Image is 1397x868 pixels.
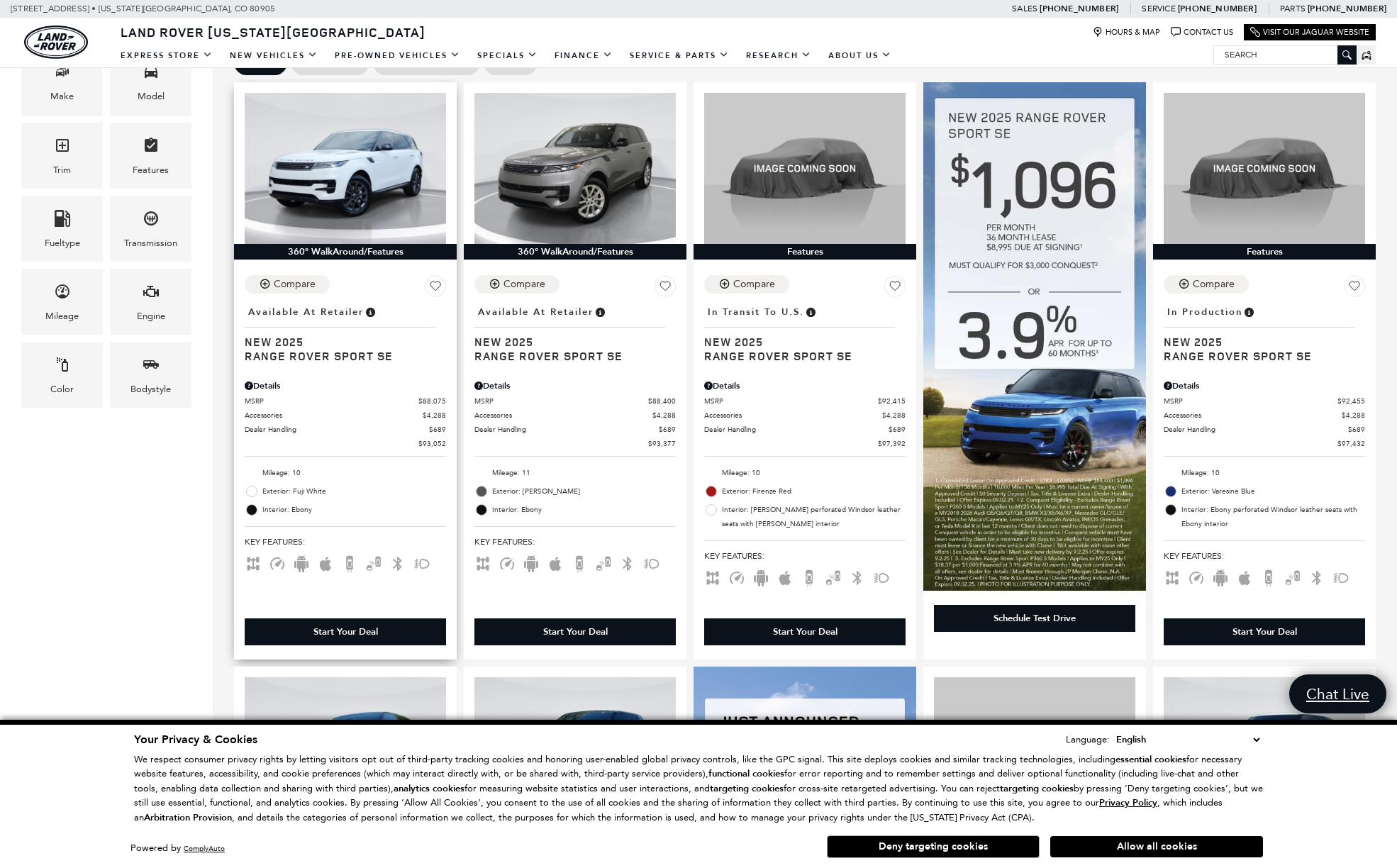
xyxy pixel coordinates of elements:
button: Save Vehicle [1344,275,1365,302]
span: Backup Camera [801,572,818,582]
button: Compare Vehicle [1164,275,1249,294]
div: Pricing Details - Range Rover Sport SE [704,379,906,392]
div: Features [1153,244,1376,260]
span: Key Features : [704,548,906,564]
div: FeaturesFeatures [110,123,191,189]
span: $93,052 [418,438,446,449]
span: Range Rover Sport SE [245,349,435,363]
span: Fog Lights [873,572,890,582]
span: Blind Spot Monitor [825,572,842,582]
span: Backup Camera [341,557,358,567]
div: TransmissionTransmission [110,196,191,262]
p: We respect consumer privacy rights by letting visitors opt out of third-party tracking cookies an... [134,752,1263,825]
a: Dealer Handling $689 [474,424,676,435]
span: $4,288 [1342,410,1365,421]
span: Android Auto [293,557,310,567]
span: Mileage [54,279,71,308]
span: Adaptive Cruise Control [269,557,286,567]
div: Pricing Details - Range Rover Sport SE [474,379,676,392]
a: Privacy Policy [1099,797,1157,808]
span: Your Privacy & Cookies [134,732,257,747]
span: MSRP [245,396,418,406]
span: Parts [1280,4,1306,13]
button: Allow all cookies [1050,836,1263,857]
a: Accessories $4,288 [704,410,906,421]
span: Key Features : [474,534,676,550]
span: Accessories [1164,410,1342,421]
img: 2025 Land Rover Range Rover Sport SE [934,677,1135,828]
div: Start Your Deal [1232,625,1297,638]
div: Color [50,382,74,397]
div: Pricing Details - Range Rover Sport SE [1164,379,1365,392]
li: Mileage: 10 [245,464,446,482]
a: In Transit to U.S.New 2025Range Rover Sport SE [704,302,906,363]
strong: targeting cookies [710,782,784,795]
li: Mileage: 10 [704,464,906,482]
img: 2025 Land Rover Range Rover Sport SE [474,93,676,244]
span: Exterior: Fuji White [262,484,446,499]
div: Pricing Details - Range Rover Sport SE [245,379,446,392]
div: BodystyleBodystyle [110,342,191,408]
a: Dealer Handling $689 [704,424,906,435]
div: Compare [733,278,775,291]
a: Visit Our Jaguar Website [1250,27,1369,38]
span: Vehicle is being built. Estimated time of delivery is 5-12 weeks. MSRP will be finalized when the... [1242,304,1255,320]
div: Mileage [45,308,79,324]
img: 2025 Land Rover Range Rover Sport SE [474,677,676,828]
a: [PHONE_NUMBER] [1040,3,1118,14]
span: Backup Camera [571,557,588,567]
span: Bluetooth [1308,572,1325,582]
div: Start Your Deal [704,618,906,645]
span: Vehicle is in stock and ready for immediate delivery. Due to demand, availability is subject to c... [594,304,606,320]
button: Save Vehicle [884,275,906,302]
span: Features [143,133,160,162]
strong: essential cookies [1115,753,1186,766]
li: Mileage: 11 [474,464,676,482]
span: New 2025 [245,335,435,349]
a: Accessories $4,288 [474,410,676,421]
span: Bodystyle [143,352,160,382]
a: Contact Us [1171,27,1233,38]
span: Adaptive Cruise Control [499,557,516,567]
span: $97,392 [878,438,906,449]
a: In ProductionNew 2025Range Rover Sport SE [1164,302,1365,363]
div: ModelModel [110,49,191,115]
span: AWD [245,557,262,567]
span: Interior: Ebony perforated Windsor leather seats with Ebony interior [1181,503,1365,531]
nav: Main Navigation [112,43,900,68]
strong: analytics cookies [394,782,464,795]
div: Start Your Deal [313,625,378,638]
button: Deny targeting cookies [827,835,1040,858]
span: Available at Retailer [478,304,594,320]
a: New Vehicles [221,43,326,68]
span: Transmission [143,206,160,235]
a: land-rover [24,26,88,59]
span: Dealer Handling [1164,424,1348,435]
span: $88,075 [418,396,446,406]
div: Make [50,89,74,104]
div: ColorColor [21,342,103,408]
span: Vehicle is in stock and ready for immediate delivery. Due to demand, availability is subject to c... [364,304,377,320]
strong: Arbitration Provision [144,811,232,824]
span: In Production [1167,304,1242,320]
span: Apple Car-Play [317,557,334,567]
span: Dealer Handling [474,424,659,435]
a: MSRP $88,400 [474,396,676,406]
div: Features [694,244,916,260]
span: AWD [474,557,491,567]
span: New 2025 [1164,335,1354,349]
span: Fog Lights [643,557,660,567]
span: Android Auto [752,572,769,582]
span: $92,455 [1337,396,1365,406]
img: 2025 Land Rover Range Rover Sport SE [245,677,446,828]
span: Apple Car-Play [777,572,794,582]
div: MakeMake [21,49,103,115]
span: Dealer Handling [245,424,429,435]
span: Apple Car-Play [1236,572,1253,582]
span: MSRP [1164,396,1337,406]
strong: functional cookies [708,767,784,780]
div: 360° WalkAround/Features [234,244,457,260]
div: 360° WalkAround/Features [464,244,686,260]
span: Sales [1012,4,1037,13]
div: EngineEngine [110,269,191,335]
